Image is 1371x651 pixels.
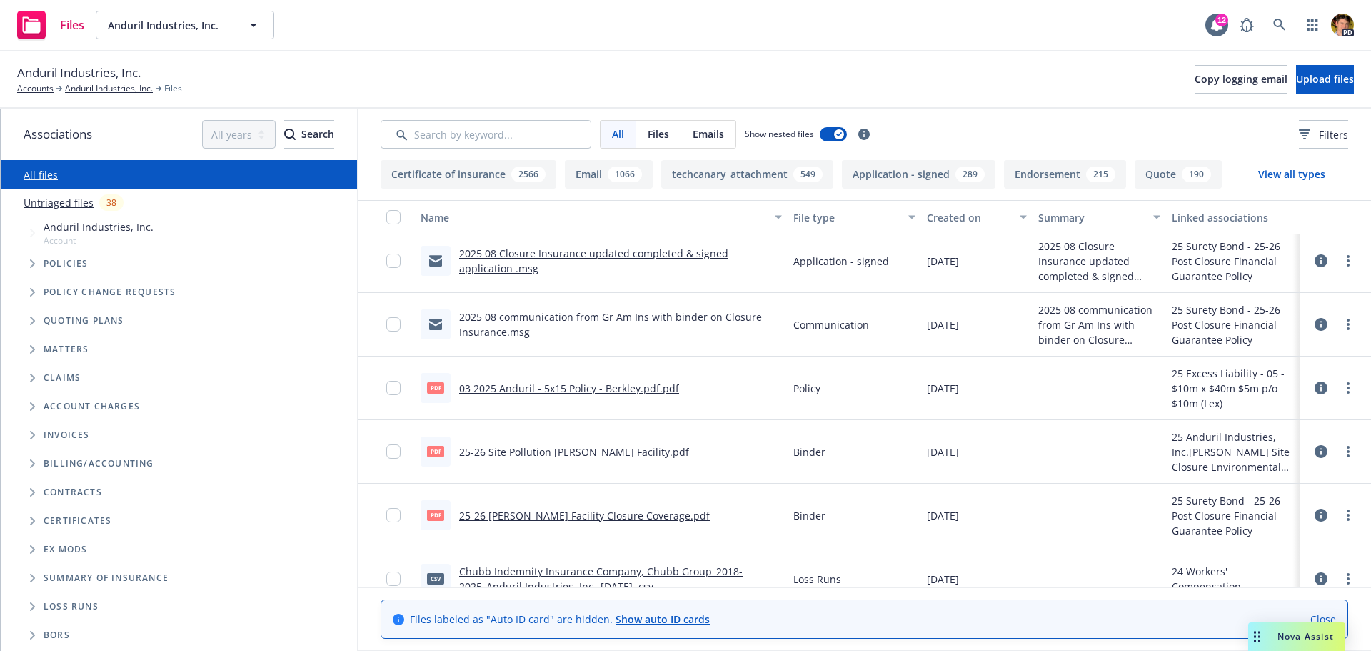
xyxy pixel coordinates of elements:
div: 1066 [608,167,642,182]
span: [DATE] [927,572,959,587]
span: Policy [793,381,820,396]
button: Certificate of insurance [381,160,556,189]
span: Anduril Industries, Inc. [108,18,231,33]
span: Ex Mods [44,545,87,554]
div: Folder Tree Example [1,449,357,650]
a: more [1340,443,1357,460]
span: Quoting plans [44,317,124,325]
input: Toggle Row Selected [386,317,401,332]
div: Created on [927,210,1011,225]
button: Name [415,200,788,234]
span: Account charges [44,402,140,411]
span: Policies [44,259,89,268]
span: Files [164,82,182,95]
a: more [1340,252,1357,269]
span: BORs [44,631,70,640]
span: [DATE] [927,508,959,523]
span: csv [427,573,444,584]
span: Policy change requests [44,288,176,297]
input: Select all [386,210,401,224]
span: Binder [793,508,825,523]
a: 2025 08 communication from Gr Am Ins with binder on Closure Insurance.msg [459,310,762,339]
input: Toggle Row Selected [386,508,401,522]
span: Copy logging email [1195,72,1287,86]
div: 25 Excess Liability - 05 - $10m x $40m $5m p/o $10m (Lex) [1172,366,1294,411]
button: Filters [1299,120,1348,149]
div: 25 Anduril Industries, Inc.[PERSON_NAME] Site Closure Environmental 25-26 [1172,429,1294,474]
div: 190 [1182,167,1211,182]
button: Copy logging email [1195,65,1287,94]
span: Loss Runs [793,572,841,587]
input: Search by keyword... [381,120,591,149]
span: Files [648,126,669,141]
button: Linked associations [1166,200,1300,234]
span: [DATE] [927,381,959,396]
div: Drag to move [1248,622,1266,651]
button: Anduril Industries, Inc. [96,11,274,39]
div: 25 Surety Bond - 25-26 Post Closure Financial Guarantee Policy [1172,493,1294,538]
span: Associations [24,125,92,144]
button: Summary [1033,200,1166,234]
span: Account [44,234,154,247]
span: pdf [427,446,444,457]
a: 25-26 Site Pollution [PERSON_NAME] Facility.pdf [459,445,689,459]
span: Invoices [44,431,90,439]
span: Certificates [44,517,111,525]
span: All [612,126,624,141]
span: Upload files [1296,72,1354,86]
svg: Search [284,129,296,140]
div: 549 [793,167,823,182]
div: Summary [1038,210,1145,225]
a: All files [24,168,58,182]
div: Tree Example [1,217,357,449]
button: Created on [921,200,1033,234]
div: 215 [1086,167,1115,182]
button: Quote [1135,160,1222,189]
a: Untriaged files [24,195,94,210]
div: 25 Surety Bond - 25-26 Post Closure Financial Guarantee Policy [1172,239,1294,284]
input: Toggle Row Selected [386,444,401,459]
a: Close [1310,612,1336,627]
div: 12 [1215,14,1228,26]
button: Application - signed [842,160,995,189]
span: [DATE] [927,317,959,332]
div: 38 [99,194,124,211]
button: Endorsement [1004,160,1126,189]
a: Files [11,5,90,45]
button: File type [788,200,921,234]
div: 25 Surety Bond - 25-26 Post Closure Financial Guarantee Policy [1172,302,1294,347]
a: Accounts [17,82,54,95]
a: Report a Bug [1232,11,1261,39]
span: Filters [1299,127,1348,142]
a: more [1340,507,1357,524]
span: Anduril Industries, Inc. [44,219,154,234]
span: Files labeled as "Auto ID card" are hidden. [410,612,710,627]
span: [DATE] [927,444,959,459]
span: Application - signed [793,254,889,269]
span: Billing/Accounting [44,459,154,468]
span: Contracts [44,488,102,497]
a: 03 2025 Anduril - 5x15 Policy - Berkley.pdf.pdf [459,382,679,395]
a: more [1340,379,1357,397]
a: 2025 08 Closure Insurance updated completed & signed application .msg [459,247,728,275]
img: photo [1331,14,1354,36]
span: Claims [44,374,81,382]
span: 2025 08 communication from Gr Am Ins with binder on Closure Insurance [1038,302,1160,347]
span: Binder [793,444,825,459]
div: 289 [955,167,985,182]
span: Matters [44,345,89,354]
button: Upload files [1296,65,1354,94]
span: Show nested files [745,128,814,140]
a: Show auto ID cards [616,612,710,626]
a: Anduril Industries, Inc. [65,82,153,95]
button: Nova Assist [1248,622,1345,651]
span: Anduril Industries, Inc. [17,64,141,82]
span: Summary of insurance [44,574,169,582]
span: 2025 08 Closure Insurance updated completed & signed application [1038,239,1160,284]
div: 2566 [511,167,546,182]
a: more [1340,570,1357,587]
input: Toggle Row Selected [386,254,401,268]
div: 24 Workers' Compensation [1172,564,1294,594]
span: Loss Runs [44,602,99,611]
button: Email [565,160,653,189]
